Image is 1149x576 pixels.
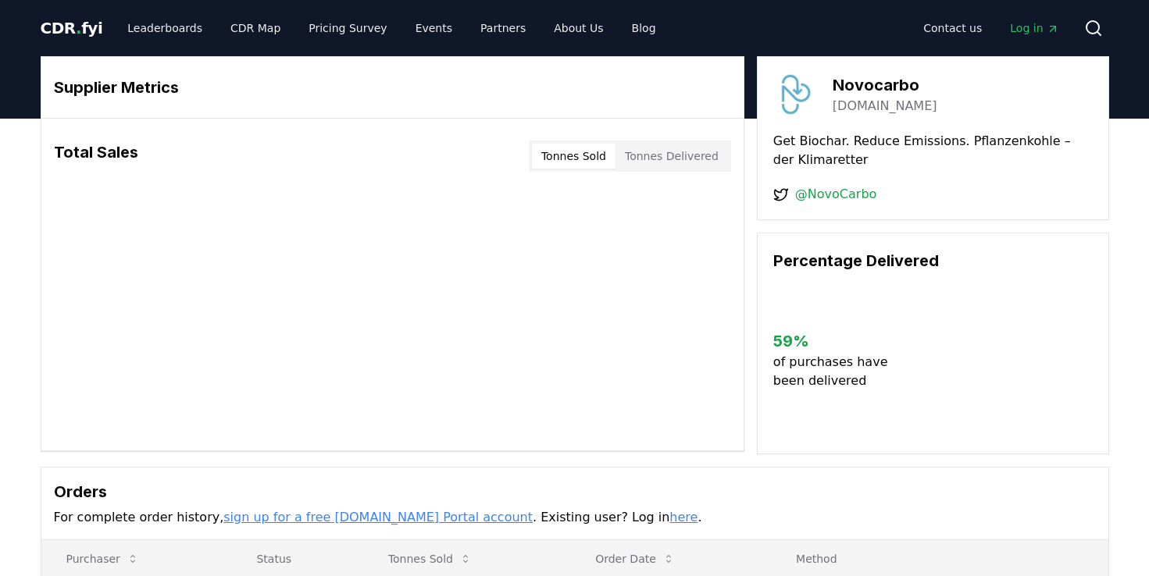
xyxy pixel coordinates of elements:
p: Status [244,551,350,567]
a: Leaderboards [115,14,215,42]
nav: Main [911,14,1071,42]
nav: Main [115,14,668,42]
h3: Orders [54,480,1096,503]
a: [DOMAIN_NAME] [833,97,937,116]
a: Pricing Survey [296,14,399,42]
p: Method [783,551,1095,567]
button: Tonnes Sold [532,144,616,169]
h3: Total Sales [54,140,138,172]
p: Get Biochar. Reduce Emissions. Pflanzenkohle – der Klimaretter [773,132,1093,169]
a: Partners [468,14,538,42]
img: Novocarbo-logo [773,73,817,116]
a: Events [403,14,465,42]
a: About Us [541,14,616,42]
span: . [76,19,81,37]
a: Blog [619,14,669,42]
button: Tonnes Delivered [616,144,728,169]
h3: Supplier Metrics [54,76,731,99]
a: CDR Map [218,14,293,42]
p: For complete order history, . Existing user? Log in . [54,508,1096,527]
p: of purchases have been delivered [773,353,901,390]
h3: Novocarbo [833,73,937,97]
a: here [669,510,698,524]
button: Order Date [583,543,687,574]
span: Log in [1010,20,1058,36]
a: Log in [997,14,1071,42]
h3: 59 % [773,329,901,353]
button: Purchaser [54,543,152,574]
a: CDR.fyi [41,17,103,39]
a: sign up for a free [DOMAIN_NAME] Portal account [223,510,533,524]
a: @NovoCarbo [795,185,877,204]
a: Contact us [911,14,994,42]
h3: Percentage Delivered [773,249,1093,272]
button: Tonnes Sold [376,543,484,574]
span: CDR fyi [41,19,103,37]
